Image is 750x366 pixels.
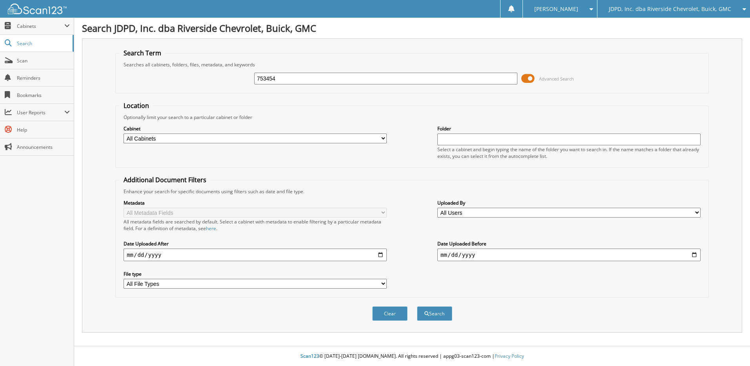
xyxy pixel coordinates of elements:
[17,57,70,64] span: Scan
[437,240,701,247] label: Date Uploaded Before
[417,306,452,321] button: Search
[17,126,70,133] span: Help
[17,109,64,116] span: User Reports
[17,23,64,29] span: Cabinets
[124,240,387,247] label: Date Uploaded After
[539,76,574,82] span: Advanced Search
[437,199,701,206] label: Uploaded By
[120,61,704,68] div: Searches all cabinets, folders, files, metadata, and keywords
[120,49,165,57] legend: Search Term
[8,4,67,14] img: scan123-logo-white.svg
[74,347,750,366] div: © [DATE]-[DATE] [DOMAIN_NAME]. All rights reserved | appg03-scan123-com |
[17,92,70,99] span: Bookmarks
[124,271,387,277] label: File type
[17,144,70,150] span: Announcements
[124,199,387,206] label: Metadata
[120,101,153,110] legend: Location
[120,114,704,121] div: Optionally limit your search to a particular cabinet or folder
[300,353,319,359] span: Scan123
[17,75,70,81] span: Reminders
[437,146,701,159] div: Select a cabinet and begin typing the name of the folder you want to search in. If the name match...
[372,306,408,321] button: Clear
[17,40,69,47] span: Search
[124,125,387,132] label: Cabinet
[609,7,731,11] span: JDPD, Inc. dba Riverside Chevrolet, Buick, GMC
[534,7,578,11] span: [PERSON_NAME]
[82,22,742,35] h1: Search JDPD, Inc. dba Riverside Chevrolet, Buick, GMC
[124,249,387,261] input: start
[120,188,704,195] div: Enhance your search for specific documents using filters such as date and file type.
[206,225,216,232] a: here
[711,328,750,366] iframe: Chat Widget
[437,249,701,261] input: end
[120,176,210,184] legend: Additional Document Filters
[437,125,701,132] label: Folder
[124,218,387,232] div: All metadata fields are searched by default. Select a cabinet with metadata to enable filtering b...
[495,353,524,359] a: Privacy Policy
